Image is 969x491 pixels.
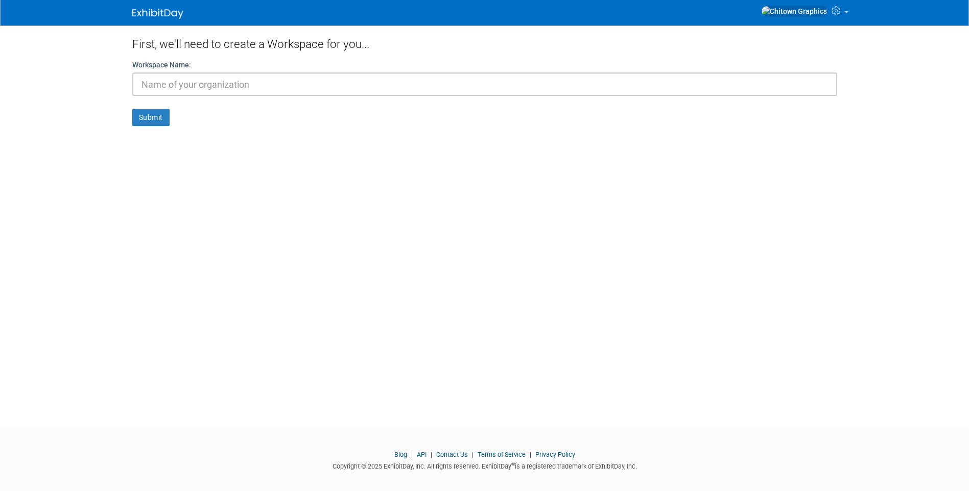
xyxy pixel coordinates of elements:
button: Submit [132,109,170,126]
a: Privacy Policy [535,451,575,458]
div: First, we'll need to create a Workspace for you... [132,26,837,60]
sup: ® [511,461,515,467]
label: Workspace Name: [132,60,191,70]
span: | [527,451,534,458]
span: | [469,451,476,458]
span: | [409,451,415,458]
img: Chitown Graphics [761,6,828,17]
a: Terms of Service [478,451,526,458]
a: Contact Us [436,451,468,458]
a: API [417,451,427,458]
span: | [428,451,435,458]
a: Blog [394,451,407,458]
img: ExhibitDay [132,9,183,19]
input: Name of your organization [132,72,837,96]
